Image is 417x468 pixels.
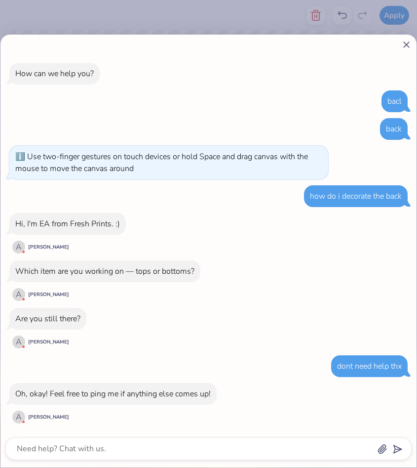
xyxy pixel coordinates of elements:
[387,96,402,107] div: bacl
[337,361,402,372] div: dont need help thx
[15,313,80,324] div: Are you still there?
[15,266,194,277] div: Which item are you working on — tops or bottoms?
[15,151,308,174] div: Use two-finger gestures on touch devices or hold Space and drag canvas with the mouse to move the...
[310,191,402,202] div: how do i decorate the back
[15,68,94,79] div: How can we help you?
[28,291,69,298] div: [PERSON_NAME]
[12,336,25,348] div: A
[12,241,25,254] div: A
[12,411,25,424] div: A
[28,244,69,251] div: [PERSON_NAME]
[386,124,402,134] div: back
[15,388,211,399] div: Oh, okay! Feel free to ping me if anything else comes up!
[28,339,69,346] div: [PERSON_NAME]
[28,414,69,421] div: [PERSON_NAME]
[15,218,120,229] div: Hi, I'm EA from Fresh Prints. :)
[12,288,25,301] div: A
